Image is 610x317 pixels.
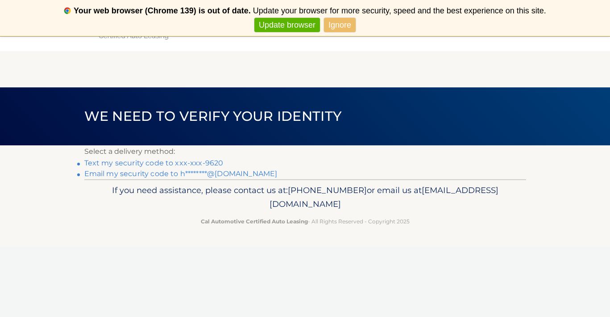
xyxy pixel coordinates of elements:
strong: Cal Automotive Certified Auto Leasing [201,218,308,225]
b: Your web browser (Chrome 139) is out of date. [74,6,251,15]
a: Update browser [254,18,320,33]
p: Select a delivery method: [84,145,526,158]
a: Text my security code to xxx-xxx-9620 [84,159,224,167]
span: [PHONE_NUMBER] [288,185,367,195]
span: We need to verify your identity [84,108,342,124]
a: Email my security code to h********@[DOMAIN_NAME] [84,169,278,178]
span: Update your browser for more security, speed and the best experience on this site. [253,6,546,15]
a: Ignore [324,18,356,33]
p: If you need assistance, please contact us at: or email us at [90,183,520,212]
p: - All Rights Reserved - Copyright 2025 [90,217,520,226]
